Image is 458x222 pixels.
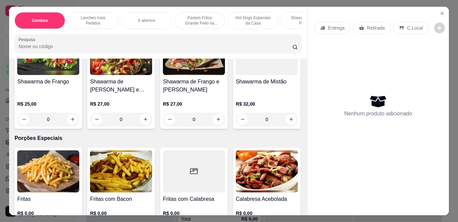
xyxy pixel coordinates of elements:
[367,25,385,31] p: Retirada
[91,114,102,125] button: decrease-product-quantity
[19,37,37,42] label: Pesquisa
[163,101,225,107] p: R$ 27,00
[163,195,225,203] h4: Fritas com Calabresa
[437,8,448,19] button: Close
[32,18,48,23] p: Combos
[90,210,152,217] p: R$ 0,00
[17,195,79,203] h4: Fritas
[163,78,225,94] h4: Shawarma de Frango e [PERSON_NAME]
[19,43,292,50] input: Pesquisa
[344,110,412,118] p: Nenhum produto adicionado
[213,114,224,125] button: increase-product-quantity
[17,150,79,192] img: product-image
[90,195,152,203] h4: Fritas com Bacon
[17,101,79,107] p: R$ 25,00
[15,134,302,142] p: Porções Especiais
[17,210,79,217] p: R$ 0,00
[236,78,298,86] h4: Shawarma de Mistão
[74,15,113,26] p: Lanches mais Pedidos
[434,23,445,33] button: decrease-product-quantity
[90,150,152,192] img: product-image
[237,114,248,125] button: decrease-product-quantity
[180,15,219,26] p: Pasteis Fritos Grande Feito na Hora
[236,150,298,192] img: product-image
[138,18,155,23] p: X-abertos
[236,195,298,203] h4: Calabresa Acebolada
[328,25,345,31] p: Entrega
[17,78,79,86] h4: Shawarma de Frango
[287,15,326,26] p: Shawarmas mais Pedidos
[236,101,298,107] p: R$ 32,00
[67,114,78,125] button: increase-product-quantity
[90,78,152,94] h4: Shawarma de [PERSON_NAME] e [PERSON_NAME]
[140,114,151,125] button: increase-product-quantity
[19,114,29,125] button: decrease-product-quantity
[407,25,423,31] p: C.Local
[286,114,296,125] button: increase-product-quantity
[236,210,298,217] p: R$ 0,00
[164,114,175,125] button: decrease-product-quantity
[90,101,152,107] p: R$ 27,00
[233,15,273,26] p: Hot Dogs Especiais da Casa
[163,210,225,217] p: R$ 0,00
